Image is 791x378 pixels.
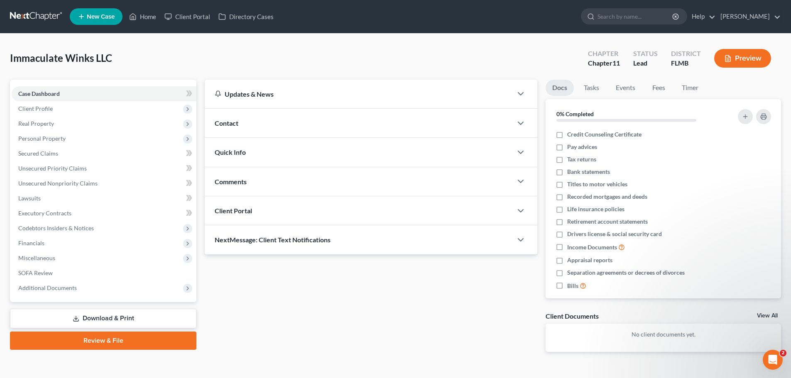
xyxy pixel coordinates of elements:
span: Financials [18,239,44,246]
a: View All [757,313,778,319]
div: Client Documents [546,312,599,320]
div: FLMB [671,59,701,68]
span: Client Profile [18,105,53,112]
span: Appraisal reports [567,256,612,264]
textarea: Message… [7,254,159,268]
b: 🚨ATTN: [GEOGRAPHIC_DATA] of [US_STATE] [13,71,118,85]
div: 🚨ATTN: [GEOGRAPHIC_DATA] of [US_STATE]The court has added a new Credit Counseling Field that we n... [7,65,136,152]
div: Status [633,49,658,59]
a: Secured Claims [12,146,196,161]
h1: [PERSON_NAME] [40,4,94,10]
span: Unsecured Priority Claims [18,165,87,172]
div: Close [146,3,161,18]
img: Profile image for Katie [24,5,37,18]
span: Additional Documents [18,284,77,291]
span: Pay advices [567,143,597,151]
span: Contact [215,119,238,127]
span: Client Portal [215,207,252,215]
span: Quick Info [215,148,246,156]
span: Titles to motor vehicles [567,180,627,188]
a: Home [125,9,160,24]
span: Unsecured Nonpriority Claims [18,180,98,187]
span: Drivers license & social security card [567,230,662,238]
a: Executory Contracts [12,206,196,221]
div: Chapter [588,59,620,68]
a: Help [688,9,715,24]
span: Codebtors Insiders & Notices [18,224,94,232]
a: Docs [546,80,574,96]
a: Review & File [10,332,196,350]
div: Updates & News [215,90,502,98]
span: New Case [87,14,115,20]
span: 2 [780,350,786,356]
span: Tax returns [567,155,596,163]
span: Bank statements [567,168,610,176]
div: Lead [633,59,658,68]
span: Bills [567,282,578,290]
span: Credit Counseling Certificate [567,130,642,139]
button: Emoji picker [13,272,20,278]
span: Life insurance policies [567,205,624,213]
button: Start recording [53,272,59,278]
a: [PERSON_NAME] [716,9,781,24]
span: Miscellaneous [18,254,55,261]
a: Unsecured Nonpriority Claims [12,176,196,191]
p: Active 2h ago [40,10,77,19]
a: Unsecured Priority Claims [12,161,196,176]
span: Executory Contracts [18,210,71,217]
a: Lawsuits [12,191,196,206]
a: Download & Print [10,309,196,328]
span: Secured Claims [18,150,58,157]
strong: 0% Completed [556,110,594,117]
span: Comments [215,178,247,185]
span: Case Dashboard [18,90,60,97]
a: Fees [645,80,672,96]
div: The court has added a new Credit Counseling Field that we need to update upon filing. Please remo... [13,90,130,147]
button: go back [5,3,21,19]
a: Case Dashboard [12,86,196,101]
button: Preview [714,49,771,68]
a: Tasks [577,80,606,96]
p: No client documents yet. [552,330,774,339]
span: Income Documents [567,243,617,251]
a: SOFA Review [12,266,196,280]
button: Gif picker [26,272,33,278]
button: Upload attachment [39,272,46,278]
span: Real Property [18,120,54,127]
span: 11 [612,59,620,67]
div: [PERSON_NAME] • [DATE] [13,154,78,159]
span: Retirement account statements [567,217,648,226]
span: Recorded mortgages and deeds [567,193,647,201]
div: Chapter [588,49,620,59]
span: Personal Property [18,135,66,142]
a: Timer [675,80,705,96]
button: Send a message… [142,268,156,282]
span: NextMessage: Client Text Notifications [215,236,331,244]
a: Directory Cases [214,9,278,24]
div: District [671,49,701,59]
a: Events [609,80,642,96]
a: Client Portal [160,9,214,24]
button: Home [130,3,146,19]
span: Lawsuits [18,195,41,202]
span: Separation agreements or decrees of divorces [567,268,685,277]
input: Search by name... [598,9,673,24]
div: Katie says… [7,65,159,171]
span: SOFA Review [18,269,53,276]
span: Immaculate Winks LLC [10,52,112,64]
iframe: Intercom live chat [763,350,783,370]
